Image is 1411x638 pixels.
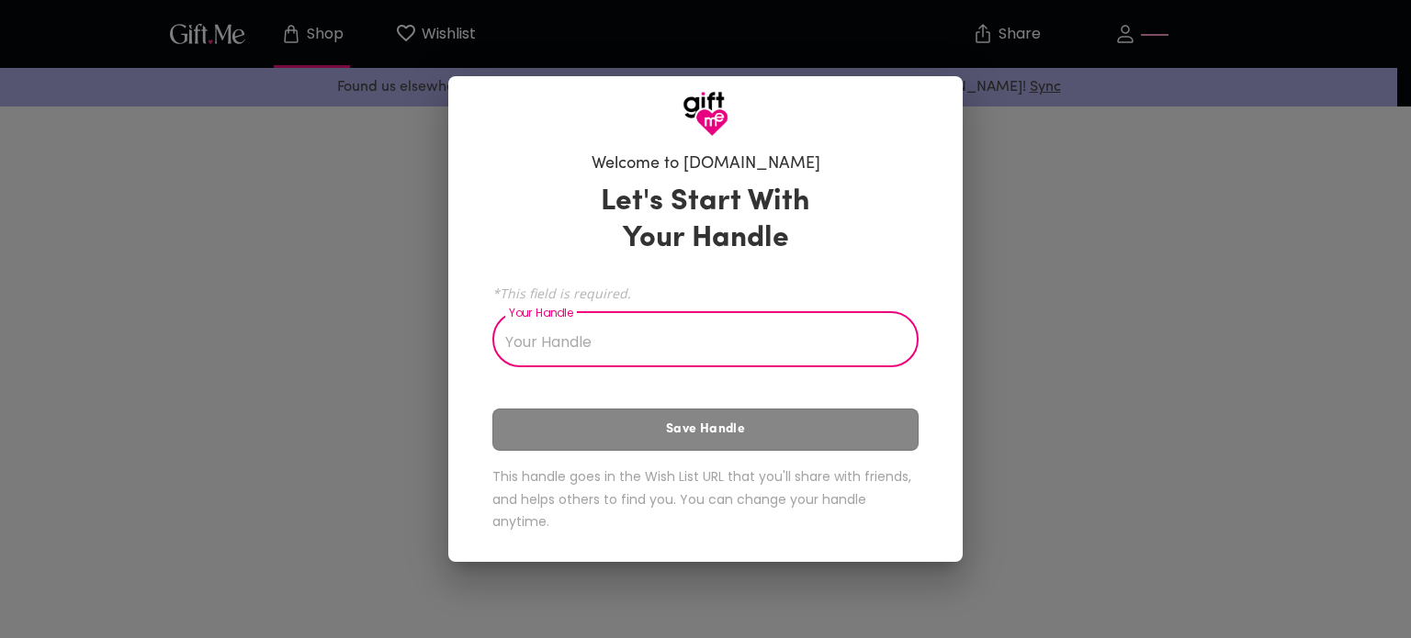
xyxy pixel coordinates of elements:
h3: Let's Start With Your Handle [578,184,833,257]
span: *This field is required. [492,285,919,302]
img: GiftMe Logo [683,91,728,137]
input: Your Handle [492,316,898,367]
h6: This handle goes in the Wish List URL that you'll share with friends, and helps others to find yo... [492,465,919,533]
h6: Welcome to [DOMAIN_NAME] [592,153,820,175]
